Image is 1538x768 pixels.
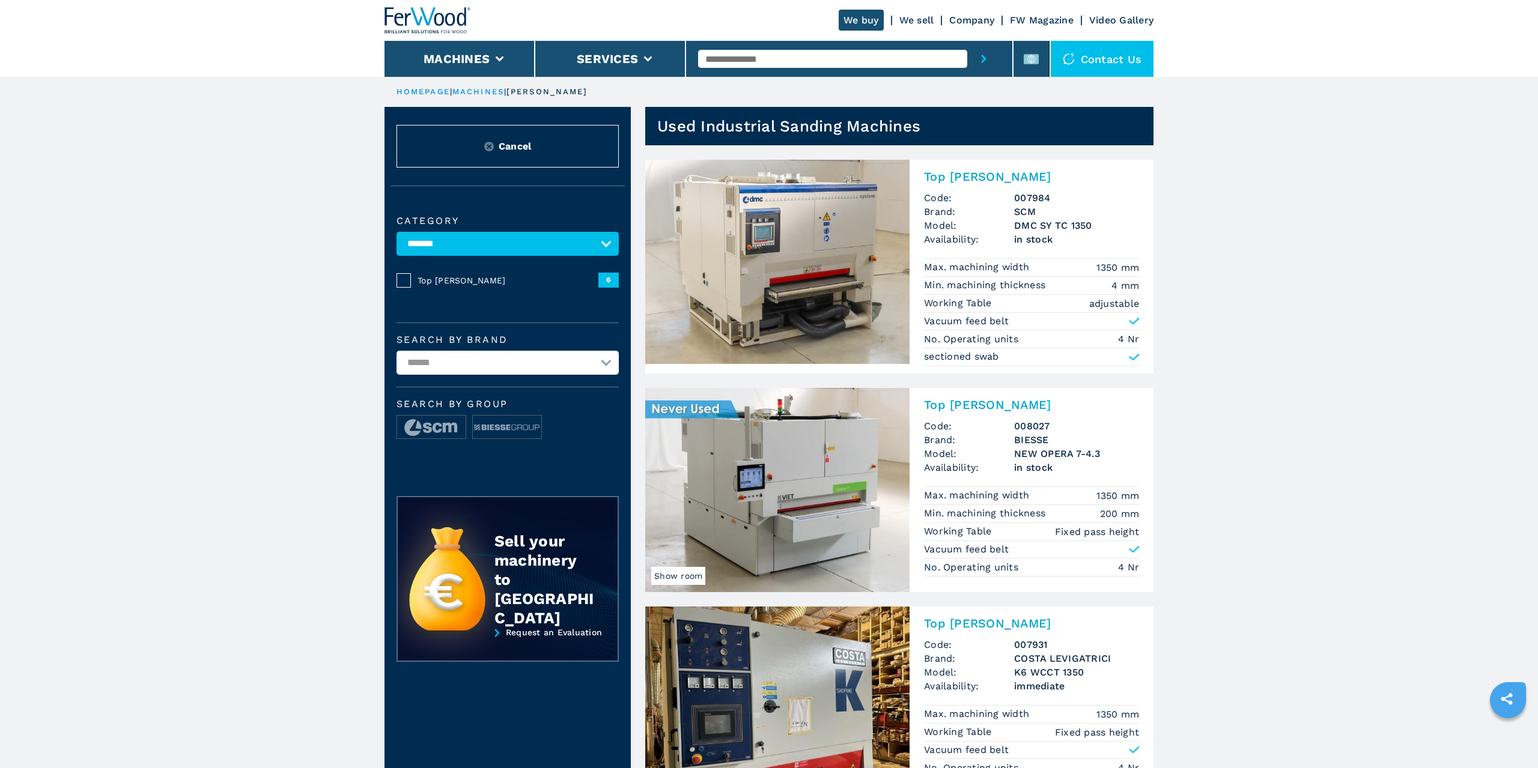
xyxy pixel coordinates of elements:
a: Request an Evaluation [397,627,619,671]
a: Company [949,14,994,26]
span: Model: [924,447,1014,461]
p: Working Table [924,525,995,538]
p: Vacuum feed belt [924,743,1009,757]
a: HOMEPAGE [397,87,450,96]
label: Search by brand [397,335,619,345]
h2: Top [PERSON_NAME] [924,169,1139,184]
img: Reset [484,142,494,151]
h3: 007931 [1014,638,1139,652]
p: sectioned swab [924,350,999,363]
span: | [450,87,452,96]
span: Search by group [397,399,619,409]
a: machines [452,87,504,96]
em: 4 mm [1111,279,1139,292]
span: in stock [1014,232,1139,246]
h2: Top [PERSON_NAME] [924,398,1139,412]
span: Brand: [924,433,1014,447]
span: Code: [924,638,1014,652]
em: 200 mm [1100,507,1140,521]
span: Cancel [499,139,532,153]
span: | [504,87,506,96]
p: Max. machining width [924,261,1032,274]
p: Vacuum feed belt [924,315,1009,328]
span: Model: [924,665,1014,679]
a: Top Sanders BIESSE NEW OPERA 7-4.3Show roomTop [PERSON_NAME]Code:008027Brand:BIESSEModel:NEW OPER... [645,388,1153,592]
span: Code: [924,191,1014,205]
div: Contact us [1051,41,1154,77]
h3: NEW OPERA 7-4.3 [1014,447,1139,461]
iframe: Chat [1487,714,1529,759]
p: Min. machining thickness [924,507,1048,520]
a: We buy [839,10,884,31]
button: Services [577,52,638,66]
a: Video Gallery [1089,14,1153,26]
p: No. Operating units [924,333,1021,346]
span: immediate [1014,679,1139,693]
span: Availability: [924,232,1014,246]
h3: DMC SY TC 1350 [1014,219,1139,232]
img: Contact us [1063,53,1075,65]
img: Ferwood [384,7,471,34]
em: 1350 mm [1096,707,1139,721]
h1: Used Industrial Sanding Machines [657,116,920,136]
a: We sell [899,14,934,26]
label: Category [397,216,619,226]
h3: 007984 [1014,191,1139,205]
span: Availability: [924,461,1014,474]
span: Brand: [924,205,1014,219]
h3: COSTA LEVIGATRICI [1014,652,1139,665]
span: Top [PERSON_NAME] [418,274,598,286]
span: in stock [1014,461,1139,474]
p: Max. machining width [924,489,1032,502]
h2: Top [PERSON_NAME] [924,616,1139,630]
em: adjustable [1089,297,1140,310]
a: FW Magazine [1010,14,1074,26]
img: image [397,416,466,440]
div: Sell your machinery to [GEOGRAPHIC_DATA] [494,531,594,627]
em: 4 Nr [1118,560,1139,574]
button: submit-button [967,41,1000,77]
span: Show room [651,567,705,585]
em: Fixed pass height [1055,525,1139,539]
span: Availability: [924,679,1014,693]
p: Working Table [924,725,995,739]
a: Top Sanders SCM DMC SY TC 1350Top [PERSON_NAME]Code:007984Brand:SCMModel:DMC SY TC 1350Availabili... [645,160,1153,373]
p: Min. machining thickness [924,279,1048,292]
p: No. Operating units [924,561,1021,574]
p: [PERSON_NAME] [506,86,588,97]
img: Top Sanders BIESSE NEW OPERA 7-4.3 [645,388,910,592]
h3: 008027 [1014,419,1139,433]
span: 6 [598,273,619,287]
p: Max. machining width [924,707,1032,721]
p: Vacuum feed belt [924,543,1009,556]
h3: BIESSE [1014,433,1139,447]
h3: K6 WCCT 1350 [1014,665,1139,679]
img: Top Sanders SCM DMC SY TC 1350 [645,160,910,364]
button: ResetCancel [397,125,619,168]
em: 4 Nr [1118,332,1139,346]
img: image [473,416,541,440]
span: Brand: [924,652,1014,665]
em: 1350 mm [1096,261,1139,274]
em: Fixed pass height [1055,725,1139,739]
p: Working Table [924,297,995,310]
em: 1350 mm [1096,489,1139,503]
a: sharethis [1492,684,1522,714]
button: Machines [424,52,490,66]
span: Code: [924,419,1014,433]
h3: SCM [1014,205,1139,219]
span: Model: [924,219,1014,232]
